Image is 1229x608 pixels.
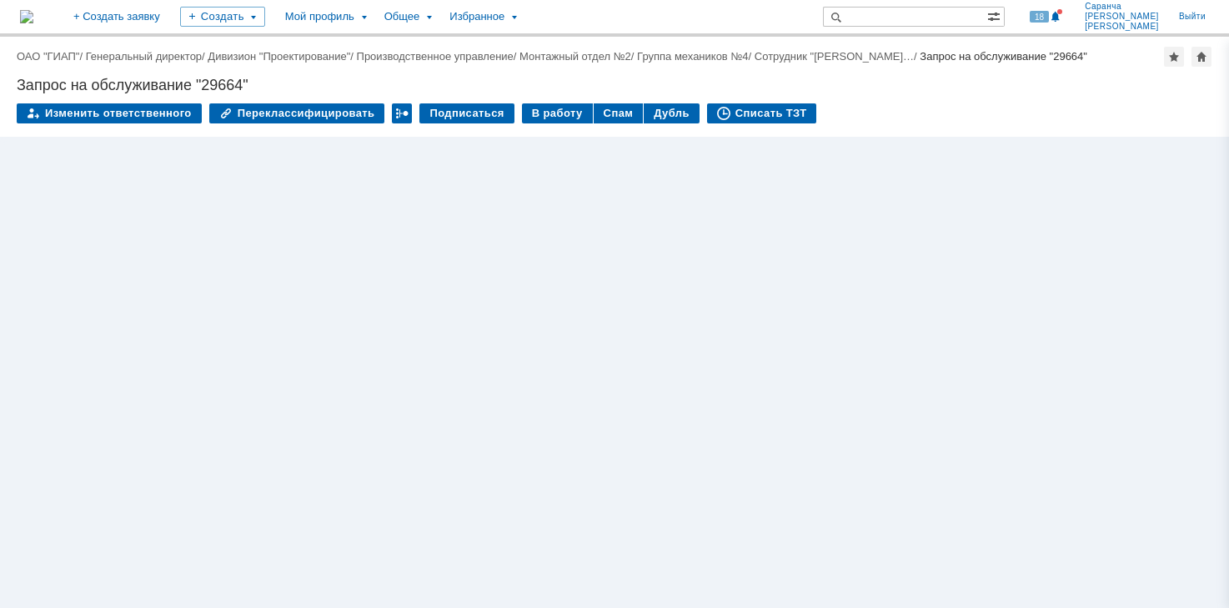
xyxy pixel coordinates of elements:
span: Расширенный поиск [987,8,1004,23]
div: / [86,50,208,63]
div: / [755,50,920,63]
div: / [519,50,637,63]
div: / [637,50,755,63]
a: Сотрудник "[PERSON_NAME]… [755,50,914,63]
img: logo [20,10,33,23]
a: Дивизион "Проектирование" [208,50,350,63]
div: Запрос на обслуживание "29664" [17,77,1212,93]
span: [PERSON_NAME] [1085,22,1159,32]
div: Создать [180,7,265,27]
a: ОАО "ГИАП" [17,50,79,63]
span: [PERSON_NAME] [1085,12,1159,22]
div: Запрос на обслуживание "29664" [920,50,1087,63]
span: 18 [1030,11,1049,23]
div: / [357,50,520,63]
div: Работа с массовостью [392,103,412,123]
a: Перейти на домашнюю страницу [20,10,33,23]
a: Группа механиков №4 [637,50,748,63]
a: Монтажный отдел №2 [519,50,631,63]
div: Добавить в избранное [1164,47,1184,67]
a: Производственное управление [357,50,514,63]
a: Генеральный директор [86,50,202,63]
span: Саранча [1085,2,1159,12]
div: Сделать домашней страницей [1191,47,1211,67]
div: / [17,50,86,63]
div: / [208,50,356,63]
